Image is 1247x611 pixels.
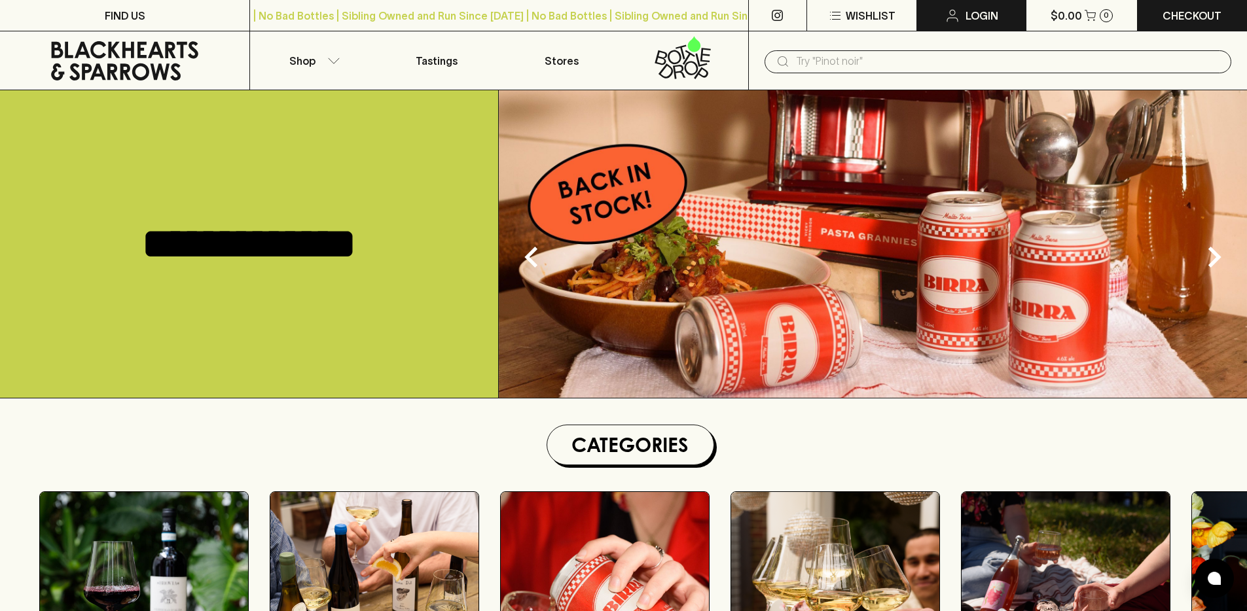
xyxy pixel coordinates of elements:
p: Checkout [1163,8,1221,24]
button: Previous [505,231,558,283]
p: $0.00 [1051,8,1082,24]
input: Try "Pinot noir" [796,51,1221,72]
p: Stores [545,53,579,69]
p: 0 [1104,12,1109,19]
p: FIND US [105,8,145,24]
p: Tastings [416,53,458,69]
button: Next [1188,231,1240,283]
p: Shop [289,53,316,69]
img: optimise [499,90,1247,398]
p: Login [966,8,998,24]
img: bubble-icon [1208,572,1221,585]
p: Wishlist [846,8,895,24]
a: Tastings [374,31,499,90]
a: Stores [499,31,624,90]
button: Shop [250,31,374,90]
h1: Categories [552,430,708,459]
